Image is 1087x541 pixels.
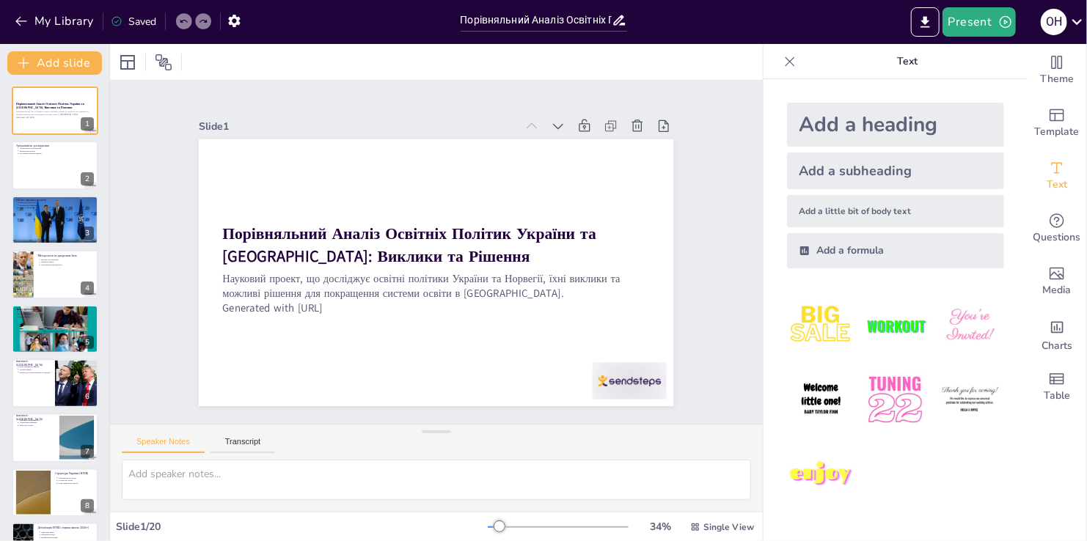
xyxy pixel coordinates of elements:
p: Структура презентації [19,310,94,313]
div: 2 [81,172,94,185]
button: Present [943,7,1016,37]
p: Соціальний принцип [19,422,55,424]
div: 7 [81,445,94,458]
img: 6.jpeg [936,366,1004,434]
div: 7 [12,413,98,462]
div: 5 [81,336,94,349]
img: 1.jpeg [787,292,855,360]
p: Академічні ліцеї [41,534,94,537]
div: 4 [12,250,98,298]
div: Get real-time input from your audience [1028,202,1086,255]
strong: Порівняльний Аналіз Освітніх Політик України та [GEOGRAPHIC_DATA]: Виклики та Рішення [16,102,84,110]
p: Освітні втрати [19,368,51,371]
p: Джерела даних [41,261,94,264]
strong: Порівняльний Аналіз Освітніх Політик України та [GEOGRAPHIC_DATA]: Виклики та Рішення [224,180,599,286]
button: Add slide [7,51,102,75]
p: Закон про освіту [19,424,55,427]
p: Контекст: [GEOGRAPHIC_DATA] [16,413,55,422]
div: 6 [12,359,98,408]
p: Актуальність дослідження [16,143,94,147]
div: 3 [12,196,98,244]
input: Insert title [461,10,612,31]
button: Export to PowerPoint [911,7,940,37]
div: Add text boxes [1028,150,1086,202]
p: Об'єкт дослідження [19,201,94,204]
p: Предмет дослідження [19,204,94,207]
div: 6 [81,390,94,403]
div: Add ready made slides [1028,97,1086,150]
div: Add charts and graphs [1028,308,1086,361]
div: Add images, graphics, shapes or video [1028,255,1086,308]
button: Transcript [211,437,276,453]
div: 8 [81,499,94,512]
p: Перехід до компетентнісного підходу [19,371,51,374]
p: Актуальність методології [41,264,94,267]
button: My Library [11,10,100,33]
p: Структура освіти [58,479,94,482]
div: Slide 1 / 20 [116,520,488,534]
button: Speaker Notes [122,437,205,453]
div: Add a subheading [787,152,1004,189]
p: Зміст презентації [16,306,94,311]
p: Свідомий вибір [41,531,94,534]
span: Charts [1042,338,1072,354]
p: Нова Українська Школа [19,366,51,369]
p: Обов'язковість освіти [58,476,94,479]
p: Об'єкт, предмет та мета [16,198,94,202]
p: Generated with [URL] [214,256,635,359]
p: Text [802,44,1013,79]
div: Layout [116,51,139,74]
p: Рекомендації [19,315,94,318]
img: 2.jpeg [861,292,929,360]
p: Реформа Kunnskapsløftet [19,419,55,422]
button: O H [1041,7,1067,37]
img: 3.jpeg [936,292,1004,360]
p: Норвегія як еталон [19,149,94,152]
div: Change the overall theme [1028,44,1086,97]
span: Questions [1033,229,1081,246]
div: 1 [81,117,94,130]
p: Деталізація НУШ: старша школа (2025+) [37,526,94,531]
span: Text [1047,177,1067,193]
div: 8 [12,468,98,517]
p: Методи дослідження [41,259,94,262]
div: 34 % [643,520,678,534]
img: 4.jpeg [787,366,855,434]
p: Методологія та джерельна база [37,254,94,258]
div: Add a table [1028,361,1086,413]
p: Автономія освітніх лідерів [19,152,94,155]
p: Generated with [URL] [16,116,94,119]
p: Професійні коледжі [41,537,94,540]
div: Saved [111,15,156,29]
div: Add a heading [787,103,1004,147]
div: 3 [81,227,94,240]
div: Slide 1 [229,73,541,152]
p: Науковий проект, що досліджує освітні політики України та Норвегії, їхні виклики та можливі рішен... [217,227,641,345]
div: Add a formula [787,233,1004,268]
div: 2 [12,141,98,189]
img: 5.jpeg [861,366,929,434]
span: Single View [703,521,754,533]
img: 7.jpeg [787,441,855,509]
p: Мета дослідження [19,207,94,210]
div: 1 [12,87,98,135]
span: Table [1044,388,1070,404]
span: Media [1043,282,1072,298]
p: Актуальність дослідження [19,147,94,150]
p: Контекст: [GEOGRAPHIC_DATA] [16,359,51,367]
span: Template [1035,124,1080,140]
span: Position [155,54,172,71]
p: Структура України (НУШ) [55,471,94,476]
p: Науковий проект, що досліджує освітні політики України та Норвегії, їхні виклики та можливі рішен... [16,111,94,116]
p: Нова Українська Школа [58,482,94,485]
div: 5 [12,305,98,353]
div: 4 [81,281,94,295]
div: Add a little bit of body text [787,195,1004,227]
div: O H [1041,9,1067,35]
p: Ключові теми [19,313,94,316]
span: Theme [1040,71,1074,87]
